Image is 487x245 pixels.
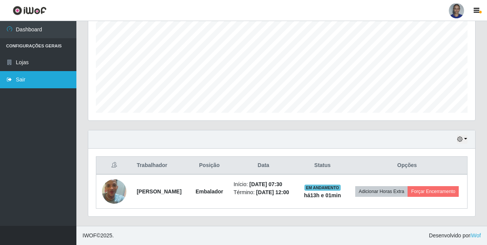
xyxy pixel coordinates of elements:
[355,186,408,197] button: Adicionar Horas Extra
[83,232,114,240] span: © 2025 .
[256,189,289,195] time: [DATE] 12:00
[233,180,293,188] li: Início:
[196,188,223,195] strong: Embalador
[229,157,298,175] th: Data
[429,232,481,240] span: Desenvolvido por
[347,157,467,175] th: Opções
[190,157,229,175] th: Posição
[137,188,181,195] strong: [PERSON_NAME]
[408,186,459,197] button: Forçar Encerramento
[132,157,190,175] th: Trabalhador
[304,185,341,191] span: EM ANDAMENTO
[298,157,347,175] th: Status
[470,232,481,239] a: iWof
[102,170,126,213] img: 1734287030319.jpeg
[304,192,341,198] strong: há 13 h e 01 min
[13,6,47,15] img: CoreUI Logo
[83,232,97,239] span: IWOF
[233,188,293,196] li: Término:
[249,181,282,187] time: [DATE] 07:30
